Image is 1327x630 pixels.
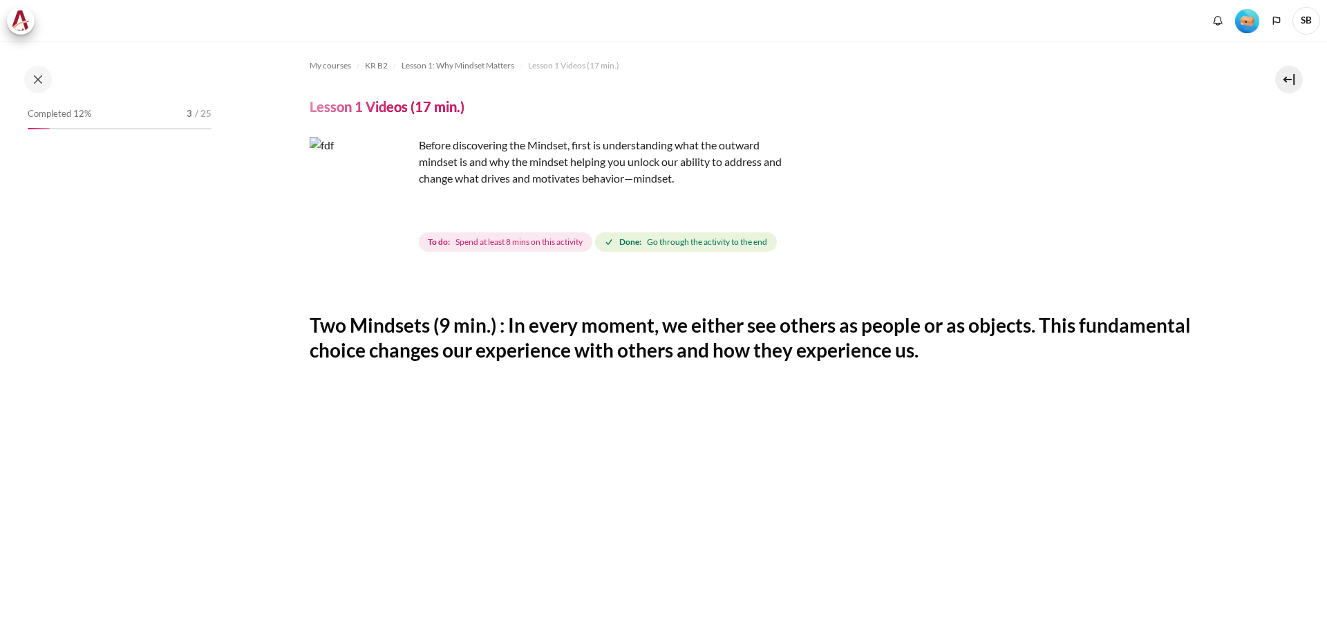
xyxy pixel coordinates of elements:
span: Lesson 1: Why Mindset Matters [402,59,514,72]
h4: Lesson 1 Videos (17 min.) [310,98,464,115]
a: KR B2 [365,57,388,74]
span: SB [1292,7,1320,35]
div: Completion requirements for Lesson 1 Videos (17 min.) [419,230,780,254]
span: My courses [310,59,351,72]
strong: To do: [428,236,450,248]
a: Level #1 [1230,8,1265,33]
a: My courses [310,57,351,74]
img: Architeck [11,10,30,31]
nav: Navigation bar [310,55,1229,77]
a: Lesson 1 Videos (17 min.) [528,57,619,74]
span: 3 [187,107,192,121]
div: Show notification window with no new notifications [1207,10,1228,31]
span: Go through the activity to the end [647,236,767,248]
h2: Two Mindsets (9 min.) : In every moment, we either see others as people or as objects. This funda... [310,313,1229,363]
a: User menu [1292,7,1320,35]
div: 12% [28,128,50,129]
button: Languages [1266,10,1287,31]
img: Level #1 [1235,9,1259,33]
div: Level #1 [1235,8,1259,33]
span: KR B2 [365,59,388,72]
a: Architeck Architeck [7,7,41,35]
span: Completed 12% [28,107,91,121]
span: / 25 [195,107,211,121]
img: fdf [310,137,413,241]
p: Before discovering the Mindset, first is understanding what the outward mindset is and why the mi... [310,137,793,187]
strong: Done: [619,236,641,248]
a: Lesson 1: Why Mindset Matters [402,57,514,74]
span: Spend at least 8 mins on this activity [455,236,583,248]
span: Lesson 1 Videos (17 min.) [528,59,619,72]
